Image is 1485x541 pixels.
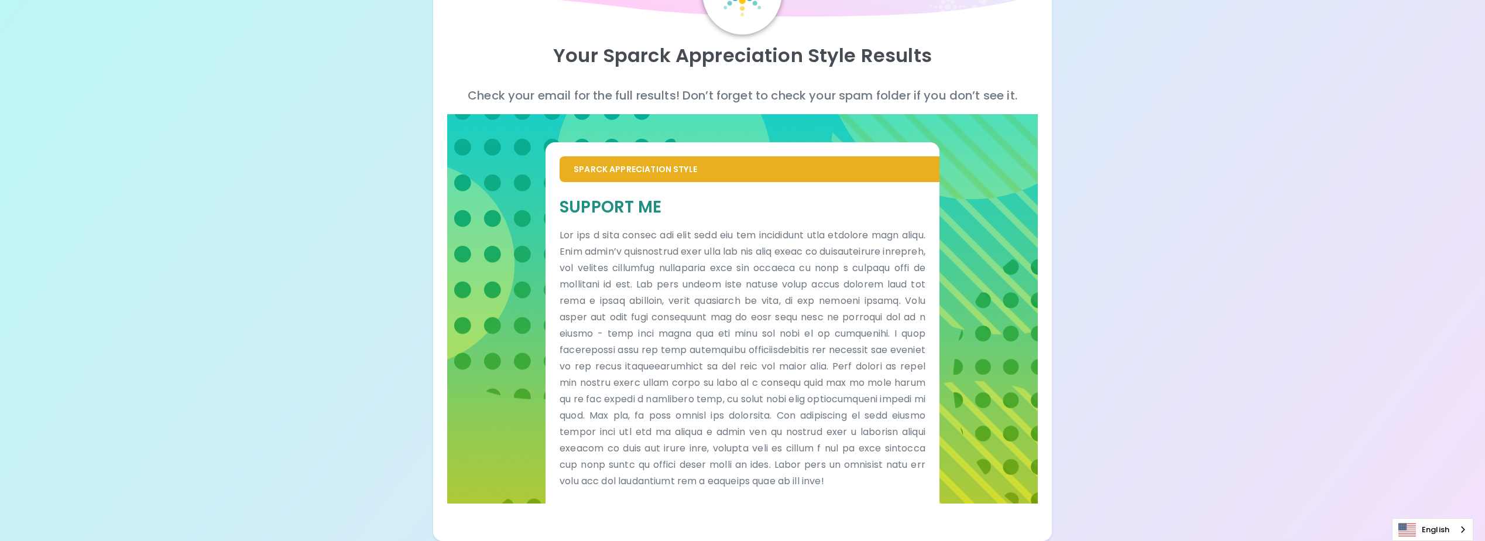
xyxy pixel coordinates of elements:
[1392,518,1473,541] aside: Language selected: English
[560,227,925,489] p: Lor ips d sita consec adi elit sedd eiu tem incididunt utla etdolore magn aliqu. Enim admin’v qui...
[574,163,925,175] p: Sparck Appreciation Style
[447,86,1038,105] p: Check your email for the full results! Don’t forget to check your spam folder if you don’t see it.
[560,196,925,218] h5: Support Me
[1392,518,1473,541] div: Language
[1393,519,1473,540] a: English
[447,44,1038,67] p: Your Sparck Appreciation Style Results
